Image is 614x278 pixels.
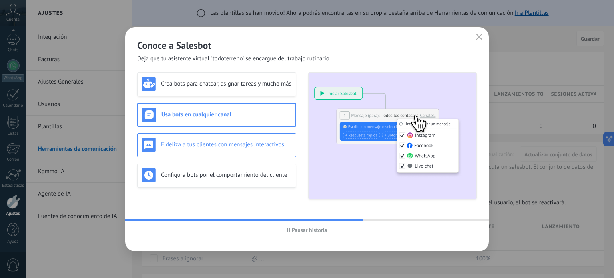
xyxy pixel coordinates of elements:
h3: Fideliza a tus clientes con mensajes interactivos [161,141,292,148]
h2: Conoce a Salesbot [137,39,477,52]
h3: Configura bots por el comportamiento del cliente [161,171,292,179]
span: Pausar historia [292,227,327,233]
h3: Usa bots en cualquier canal [161,111,291,118]
h3: Crea bots para chatear, asignar tareas y mucho más [161,80,292,88]
span: Deja que tu asistente virtual "todoterreno" se encargue del trabajo rutinario [137,55,329,63]
button: Pausar historia [283,224,331,236]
